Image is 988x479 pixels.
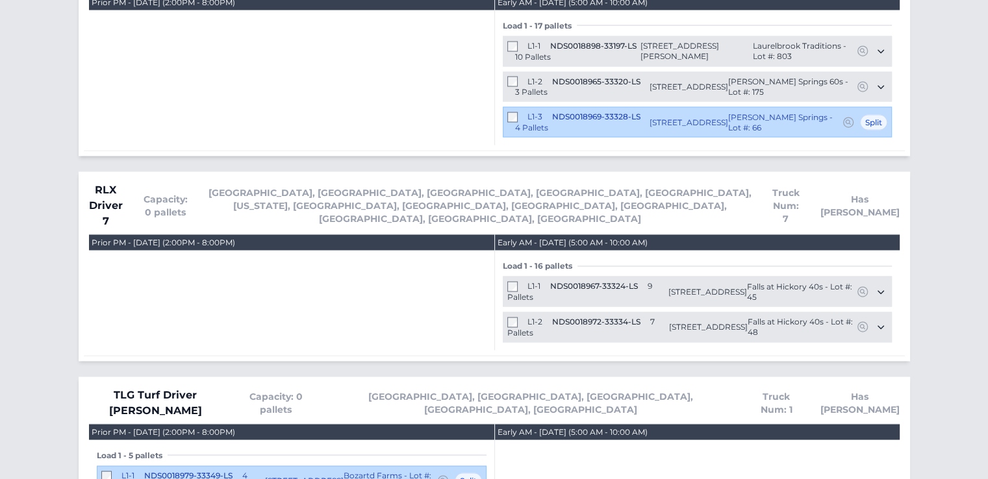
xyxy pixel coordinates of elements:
[515,123,548,132] span: 4 Pallets
[527,281,540,291] span: L1-1
[748,317,856,338] span: Falls at Hickory 40s - Lot #: 48
[329,390,733,416] span: [GEOGRAPHIC_DATA], [GEOGRAPHIC_DATA], [GEOGRAPHIC_DATA], [GEOGRAPHIC_DATA], [GEOGRAPHIC_DATA]
[527,41,540,51] span: L1-1
[552,77,640,86] span: NDS0018965-33320-LS
[527,112,542,121] span: L1-3
[728,112,841,133] span: [PERSON_NAME] Springs - Lot #: 66
[820,390,899,416] span: Has [PERSON_NAME]
[860,115,887,130] span: Split
[89,182,123,229] span: RLX Driver 7
[503,261,577,271] span: Load 1 - 16 pallets
[550,41,637,51] span: NDS0018898-33197-LS
[754,390,800,416] span: Truck Num: 1
[669,322,748,332] span: [STREET_ADDRESS]
[649,82,728,92] span: [STREET_ADDRESS]
[515,87,548,97] span: 3 Pallets
[747,282,856,302] span: Falls at Hickory 40s - Lot #: 45
[144,193,188,219] span: Capacity: 0 pallets
[527,317,542,326] span: L1-2
[209,186,752,225] span: [GEOGRAPHIC_DATA], [GEOGRAPHIC_DATA], [GEOGRAPHIC_DATA], [GEOGRAPHIC_DATA], [GEOGRAPHIC_DATA], [U...
[89,387,223,419] span: TLG Turf Driver [PERSON_NAME]
[640,41,753,62] span: [STREET_ADDRESS][PERSON_NAME]
[668,287,747,297] span: [STREET_ADDRESS]
[650,117,728,128] span: [STREET_ADDRESS]
[772,186,800,225] span: Truck Num: 7
[507,317,655,338] span: 7 Pallets
[507,281,652,302] span: 9 Pallets
[97,450,168,461] span: Load 1 - 5 pallets
[498,238,648,248] div: Early AM - [DATE] (5:00 AM - 10:00 AM)
[527,77,542,86] span: L1-2
[243,390,309,416] span: Capacity: 0 pallets
[92,238,235,248] div: Prior PM - [DATE] (2:00PM - 8:00PM)
[552,112,640,121] span: NDS0018969-33328-LS
[552,317,640,326] span: NDS0018972-33334-LS
[92,427,235,437] div: Prior PM - [DATE] (2:00PM - 8:00PM)
[753,41,855,62] span: Laurelbrook Traditions - Lot #: 803
[515,52,551,62] span: 10 Pallets
[503,21,577,31] span: Load 1 - 17 pallets
[728,77,855,97] span: [PERSON_NAME] Springs 60s - Lot #: 175
[820,193,900,219] span: Has [PERSON_NAME]
[550,281,638,291] span: NDS0018967-33324-LS
[498,427,648,437] div: Early AM - [DATE] (5:00 AM - 10:00 AM)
